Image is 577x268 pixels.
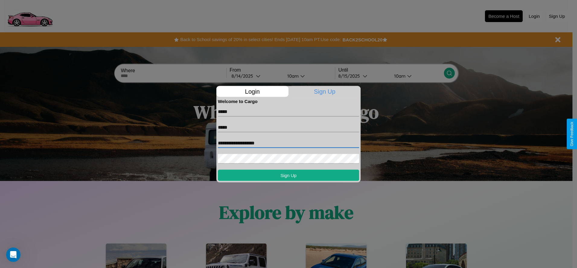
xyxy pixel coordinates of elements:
[218,98,359,104] h4: Welcome to Cargo
[289,86,361,97] p: Sign Up
[218,170,359,181] button: Sign Up
[570,122,574,146] div: Give Feedback
[216,86,288,97] p: Login
[6,247,21,262] iframe: Intercom live chat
